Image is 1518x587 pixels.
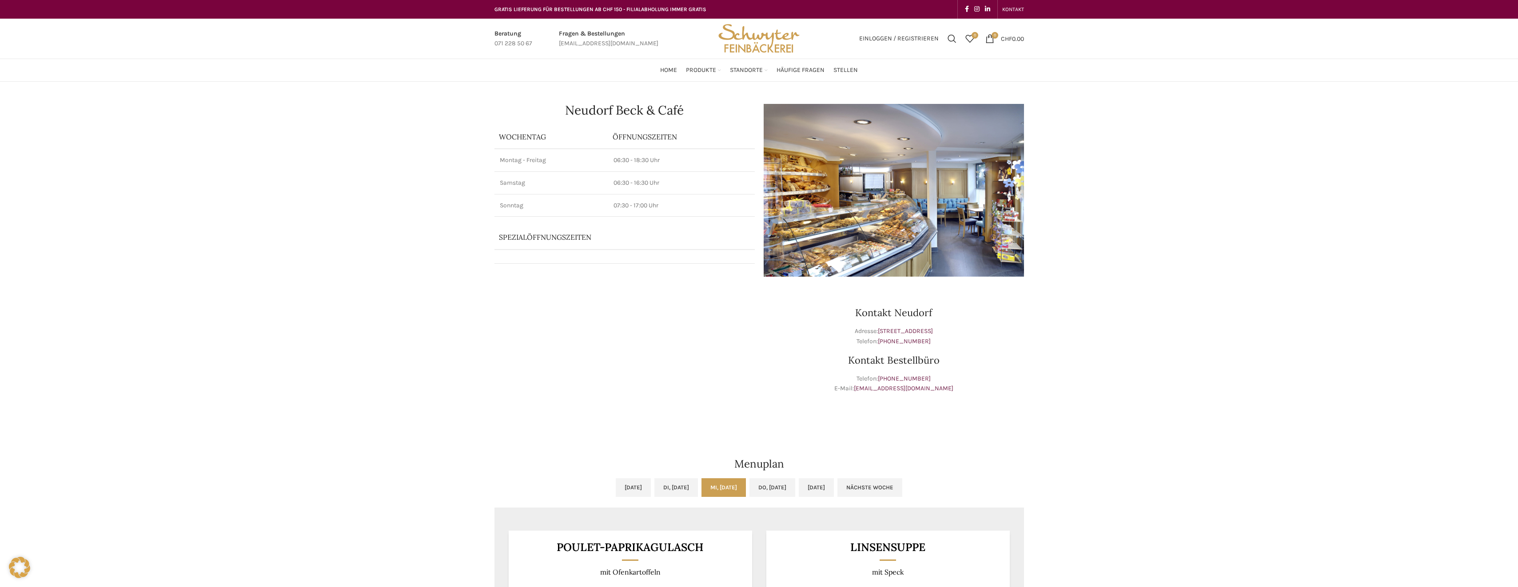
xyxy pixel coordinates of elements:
p: Sonntag [500,201,603,210]
p: Samstag [500,178,603,187]
p: Wochentag [499,132,604,142]
a: 0 CHF0.00 [981,30,1028,48]
a: Site logo [715,34,802,42]
iframe: schwyter martinsbruggstrasse [494,286,755,419]
a: [STREET_ADDRESS] [878,327,933,335]
bdi: 0.00 [1001,35,1024,42]
a: [DATE] [799,478,834,497]
h3: Poulet-Paprikagulasch [519,542,741,553]
span: GRATIS LIEFERUNG FÜR BESTELLUNGEN AB CHF 150 - FILIALABHOLUNG IMMER GRATIS [494,6,706,12]
p: Spezialöffnungszeiten [499,232,725,242]
span: Standorte [730,66,763,75]
a: Instagram social link [972,3,982,16]
a: Häufige Fragen [777,61,825,79]
a: [DATE] [616,478,651,497]
span: 0 [972,32,978,39]
span: Häufige Fragen [777,66,825,75]
span: 0 [992,32,998,39]
h3: Kontakt Neudorf [764,308,1024,317]
p: Telefon: E-Mail: [764,374,1024,394]
p: 06:30 - 18:30 Uhr [614,156,749,165]
p: Montag - Freitag [500,156,603,165]
span: Produkte [686,66,716,75]
a: Suchen [943,30,961,48]
a: Produkte [686,61,721,79]
span: Home [660,66,677,75]
a: Di, [DATE] [654,478,698,497]
a: Einloggen / Registrieren [855,30,943,48]
h3: Kontakt Bestellbüro [764,355,1024,365]
img: Bäckerei Schwyter [715,19,802,59]
a: [PHONE_NUMBER] [878,375,931,382]
p: mit Speck [777,568,999,576]
a: Stellen [833,61,858,79]
a: Do, [DATE] [749,478,795,497]
a: [EMAIL_ADDRESS][DOMAIN_NAME] [854,385,953,392]
h3: Linsensuppe [777,542,999,553]
div: Meine Wunschliste [961,30,979,48]
a: Mi, [DATE] [701,478,746,497]
span: KONTAKT [1002,6,1024,12]
div: Secondary navigation [998,0,1028,18]
a: Home [660,61,677,79]
span: CHF [1001,35,1012,42]
div: Main navigation [490,61,1028,79]
a: Infobox link [559,29,658,49]
span: Stellen [833,66,858,75]
p: 06:30 - 16:30 Uhr [614,178,749,187]
a: Nächste Woche [837,478,902,497]
p: ÖFFNUNGSZEITEN [613,132,750,142]
a: Standorte [730,61,768,79]
span: Einloggen / Registrieren [859,36,939,42]
h1: Neudorf Beck & Café [494,104,755,116]
a: KONTAKT [1002,0,1024,18]
a: 0 [961,30,979,48]
a: Infobox link [494,29,532,49]
p: mit Ofenkartoffeln [519,568,741,576]
a: Facebook social link [962,3,972,16]
a: Linkedin social link [982,3,993,16]
p: 07:30 - 17:00 Uhr [614,201,749,210]
p: Adresse: Telefon: [764,326,1024,346]
h2: Menuplan [494,459,1024,469]
a: [PHONE_NUMBER] [878,337,931,345]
